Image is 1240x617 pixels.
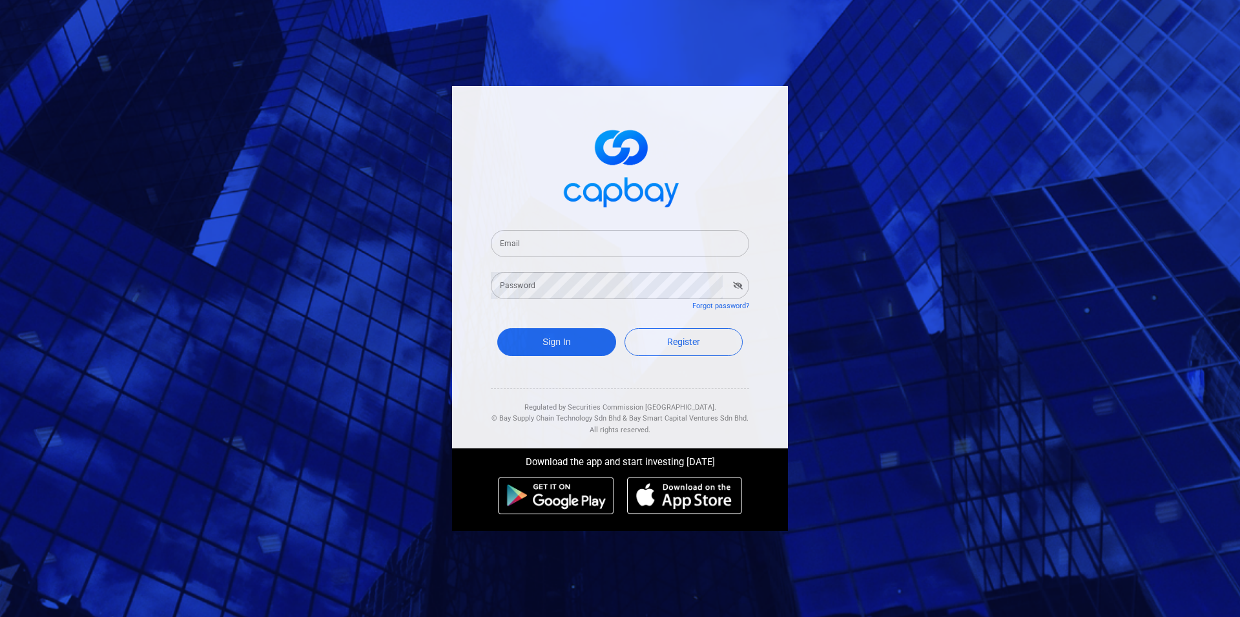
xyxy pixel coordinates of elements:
[629,414,749,423] span: Bay Smart Capital Ventures Sdn Bhd.
[555,118,685,214] img: logo
[491,389,749,436] div: Regulated by Securities Commission [GEOGRAPHIC_DATA]. & All rights reserved.
[625,328,743,356] a: Register
[692,302,749,310] a: Forgot password?
[497,328,616,356] button: Sign In
[627,477,742,514] img: ios
[491,414,621,423] span: © Bay Supply Chain Technology Sdn Bhd
[442,448,798,470] div: Download the app and start investing [DATE]
[667,337,700,347] span: Register
[498,477,614,514] img: android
